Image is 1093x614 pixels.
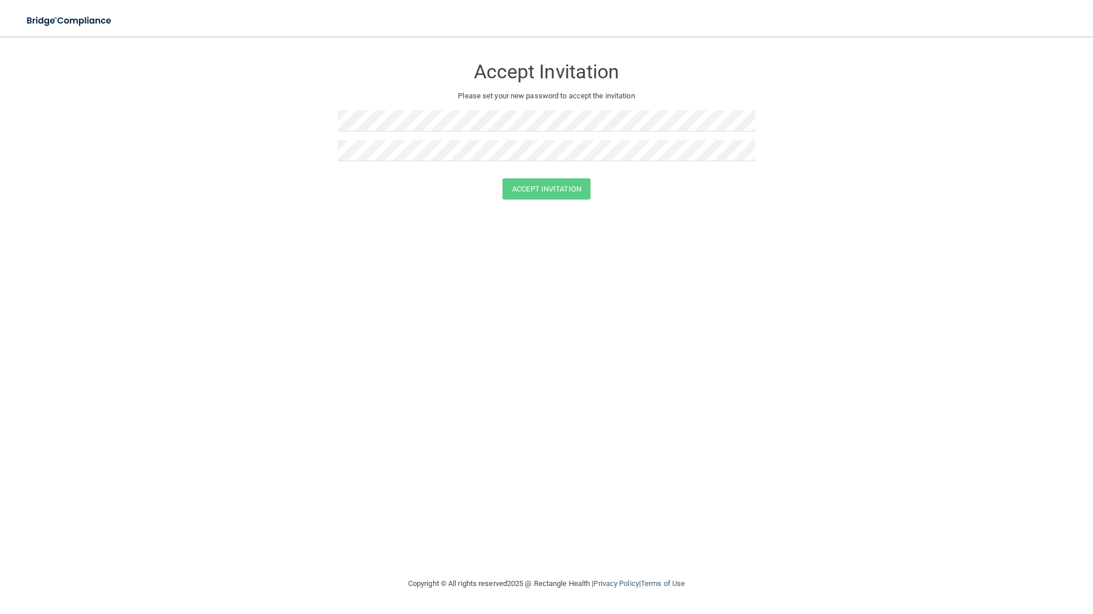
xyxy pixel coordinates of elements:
[338,61,755,82] h3: Accept Invitation
[338,565,755,602] div: Copyright © All rights reserved 2025 @ Rectangle Health | |
[593,579,639,588] a: Privacy Policy
[17,9,122,33] img: bridge_compliance_login_screen.278c3ca4.svg
[502,178,591,200] button: Accept Invitation
[346,89,747,103] p: Please set your new password to accept the invitation
[641,579,685,588] a: Terms of Use
[895,533,1079,579] iframe: Drift Widget Chat Controller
